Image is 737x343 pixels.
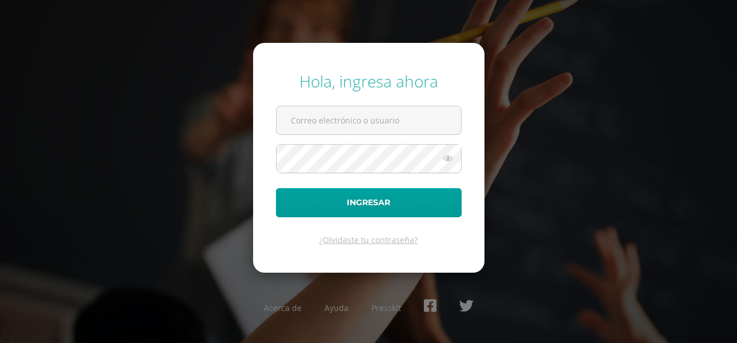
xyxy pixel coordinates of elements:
[319,234,418,245] a: ¿Olvidaste tu contraseña?
[325,302,349,313] a: Ayuda
[371,302,401,313] a: Presskit
[276,70,462,92] div: Hola, ingresa ahora
[264,302,302,313] a: Acerca de
[277,106,461,134] input: Correo electrónico o usuario
[276,188,462,217] button: Ingresar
